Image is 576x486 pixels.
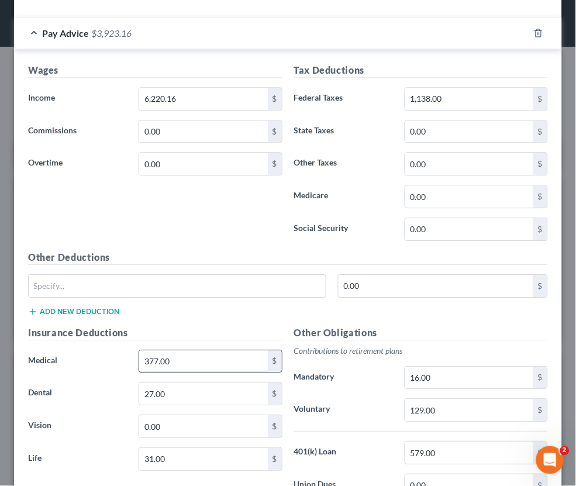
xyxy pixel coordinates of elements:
input: 0.00 [405,218,533,240]
label: Vision [22,415,133,438]
input: 0.00 [405,399,533,421]
input: 0.00 [139,415,267,437]
input: 0.00 [405,120,533,143]
input: 0.00 [405,185,533,208]
div: $ [533,399,547,421]
input: 0.00 [139,350,267,373]
h5: Other Obligations [294,326,549,340]
div: $ [533,120,547,143]
label: Other Taxes [288,152,399,175]
button: Add new deduction [28,307,119,316]
label: Social Security [288,218,399,241]
h5: Wages [28,63,282,78]
input: 0.00 [405,153,533,175]
input: 0.00 [139,448,267,470]
input: 0.00 [405,367,533,389]
h5: Tax Deductions [294,63,549,78]
label: Medical [22,350,133,373]
span: Pay Advice [42,27,89,39]
span: $3,923.16 [91,27,132,39]
label: Commissions [22,120,133,143]
label: Medicare [288,185,399,208]
div: $ [533,367,547,389]
div: $ [268,350,282,373]
div: $ [268,153,282,175]
div: $ [533,218,547,240]
input: 0.00 [139,153,267,175]
input: 0.00 [405,442,533,464]
input: Specify... [29,275,326,297]
label: State Taxes [288,120,399,143]
input: 0.00 [339,275,533,297]
input: 0.00 [139,382,267,405]
label: Overtime [22,152,133,175]
h5: Other Deductions [28,250,548,265]
input: 0.00 [139,120,267,143]
div: $ [268,88,282,110]
span: 2 [560,446,570,456]
div: $ [533,153,547,175]
div: $ [533,442,547,464]
label: Mandatory [288,366,399,390]
div: $ [268,415,282,437]
input: 0.00 [139,88,267,110]
div: $ [268,382,282,405]
div: $ [268,120,282,143]
label: Federal Taxes [288,87,399,111]
span: Income [28,92,55,102]
h5: Insurance Deductions [28,326,282,340]
label: Dental [22,382,133,405]
div: $ [268,448,282,470]
input: 0.00 [405,88,533,110]
label: Life [22,447,133,471]
div: $ [533,88,547,110]
p: Contributions to retirement plans [294,345,549,357]
div: $ [533,185,547,208]
label: 401(k) Loan [288,441,399,464]
iframe: Intercom live chat [536,446,564,474]
div: $ [533,275,547,297]
label: Voluntary [288,398,399,422]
